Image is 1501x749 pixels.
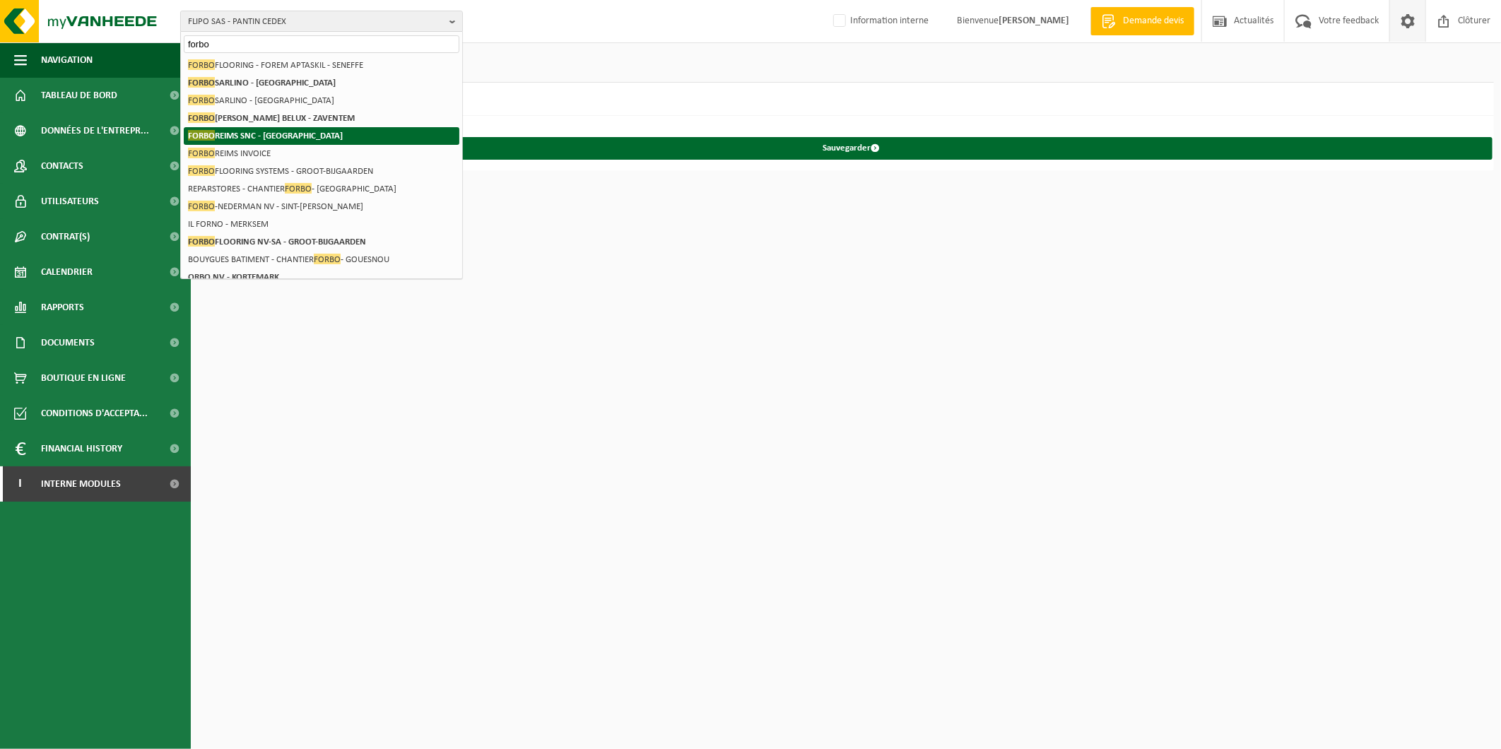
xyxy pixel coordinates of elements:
[188,130,343,141] strong: REIMS SNC - [GEOGRAPHIC_DATA]
[188,59,215,70] span: FORBO
[41,290,84,325] span: Rapports
[14,466,27,502] span: I
[41,254,93,290] span: Calendrier
[41,396,148,431] span: Conditions d'accepta...
[184,180,459,198] li: REPARSTORES - CHANTIER - [GEOGRAPHIC_DATA]
[184,92,459,110] li: SARLINO - [GEOGRAPHIC_DATA]
[41,148,83,184] span: Contacts
[188,165,215,176] span: FORBO
[41,184,99,219] span: Utilisateurs
[184,35,459,53] input: Chercher des succursales liées
[41,42,93,78] span: Navigation
[184,57,459,74] li: FLOORING - FOREM APTASKIL - SENEFFE
[830,11,929,32] label: Information interne
[184,251,459,269] li: BOUYGUES BATIMENT - CHANTIER - GOUESNOU
[1090,7,1194,35] a: Demande devis
[184,198,459,216] li: -NEDERMAN NV - SINT-[PERSON_NAME]
[41,219,90,254] span: Contrat(s)
[41,325,95,360] span: Documents
[41,431,122,466] span: Financial History
[188,77,336,88] strong: SARLINO - [GEOGRAPHIC_DATA]
[184,163,459,180] li: FLOORING SYSTEMS - GROOT-BIJGAARDEN
[198,83,1494,116] h2: Adapter les critères de recherche
[188,148,215,158] span: FORBO
[188,77,215,88] span: FORBO
[1119,14,1187,28] span: Demande devis
[285,183,312,194] span: FORBO
[41,78,117,113] span: Tableau de bord
[184,145,459,163] li: REIMS INVOICE
[314,254,341,264] span: FORBO
[188,112,355,123] strong: [PERSON_NAME] BELUX - ZAVENTEM
[184,216,459,233] li: IL FORNO - MERKSEM
[188,95,215,105] span: FORBO
[180,11,463,32] button: FLIPO SAS - PANTIN CEDEX
[188,236,366,247] strong: FLOORING NV-SA - GROOT-BIJGAARDEN
[210,137,1493,160] button: Sauvegarder
[188,112,215,123] span: FORBO
[41,360,126,396] span: Boutique en ligne
[188,11,444,33] span: FLIPO SAS - PANTIN CEDEX
[999,16,1069,26] strong: [PERSON_NAME]
[188,130,215,141] span: FORBO
[188,236,215,247] span: FORBO
[41,466,121,502] span: Interne modules
[41,113,149,148] span: Données de l'entrepr...
[188,201,215,211] span: FORBO
[188,273,279,282] strong: ORBO NV - KORTEMARK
